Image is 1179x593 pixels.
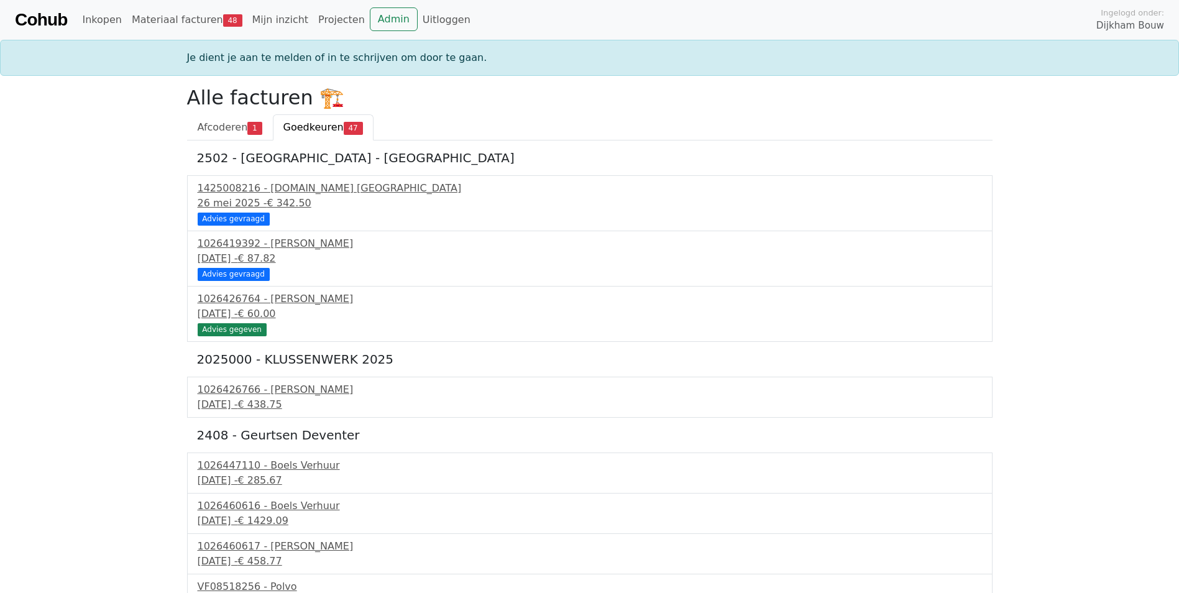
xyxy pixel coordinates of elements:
[198,513,982,528] div: [DATE] -
[198,236,982,251] div: 1026419392 - [PERSON_NAME]
[187,86,993,109] h2: Alle facturen 🏗️
[237,474,282,486] span: € 285.67
[237,308,275,319] span: € 60.00
[198,323,267,336] div: Advies gegeven
[197,352,983,367] h5: 2025000 - KLUSSENWERK 2025
[198,539,982,554] div: 1026460617 - [PERSON_NAME]
[15,5,67,35] a: Cohub
[237,555,282,567] span: € 458.77
[198,382,982,397] div: 1026426766 - [PERSON_NAME]
[198,539,982,569] a: 1026460617 - [PERSON_NAME][DATE] -€ 458.77
[198,499,982,528] a: 1026460616 - Boels Verhuur[DATE] -€ 1429.09
[237,252,275,264] span: € 87.82
[197,150,983,165] h5: 2502 - [GEOGRAPHIC_DATA] - [GEOGRAPHIC_DATA]
[77,7,126,32] a: Inkopen
[198,181,982,224] a: 1425008216 - [DOMAIN_NAME] [GEOGRAPHIC_DATA]26 mei 2025 -€ 342.50 Advies gevraagd
[267,197,311,209] span: € 342.50
[127,7,247,32] a: Materiaal facturen48
[283,121,344,133] span: Goedkeuren
[223,14,242,27] span: 48
[198,306,982,321] div: [DATE] -
[313,7,370,32] a: Projecten
[237,398,282,410] span: € 438.75
[198,397,982,412] div: [DATE] -
[198,121,248,133] span: Afcoderen
[198,181,982,196] div: 1425008216 - [DOMAIN_NAME] [GEOGRAPHIC_DATA]
[198,292,982,306] div: 1026426764 - [PERSON_NAME]
[180,50,1000,65] div: Je dient je aan te melden of in te schrijven om door te gaan.
[197,428,983,443] h5: 2408 - Geurtsen Deventer
[198,499,982,513] div: 1026460616 - Boels Verhuur
[1101,7,1164,19] span: Ingelogd onder:
[198,251,982,266] div: [DATE] -
[198,554,982,569] div: [DATE] -
[198,236,982,279] a: 1026419392 - [PERSON_NAME][DATE] -€ 87.82 Advies gevraagd
[198,473,982,488] div: [DATE] -
[198,292,982,334] a: 1026426764 - [PERSON_NAME][DATE] -€ 60.00 Advies gegeven
[1096,19,1164,33] span: Dijkham Bouw
[198,458,982,488] a: 1026447110 - Boels Verhuur[DATE] -€ 285.67
[344,122,363,134] span: 47
[370,7,418,31] a: Admin
[418,7,475,32] a: Uitloggen
[247,122,262,134] span: 1
[273,114,374,140] a: Goedkeuren47
[198,268,270,280] div: Advies gevraagd
[237,515,288,526] span: € 1429.09
[198,196,982,211] div: 26 mei 2025 -
[247,7,314,32] a: Mijn inzicht
[198,458,982,473] div: 1026447110 - Boels Verhuur
[198,213,270,225] div: Advies gevraagd
[187,114,273,140] a: Afcoderen1
[198,382,982,412] a: 1026426766 - [PERSON_NAME][DATE] -€ 438.75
